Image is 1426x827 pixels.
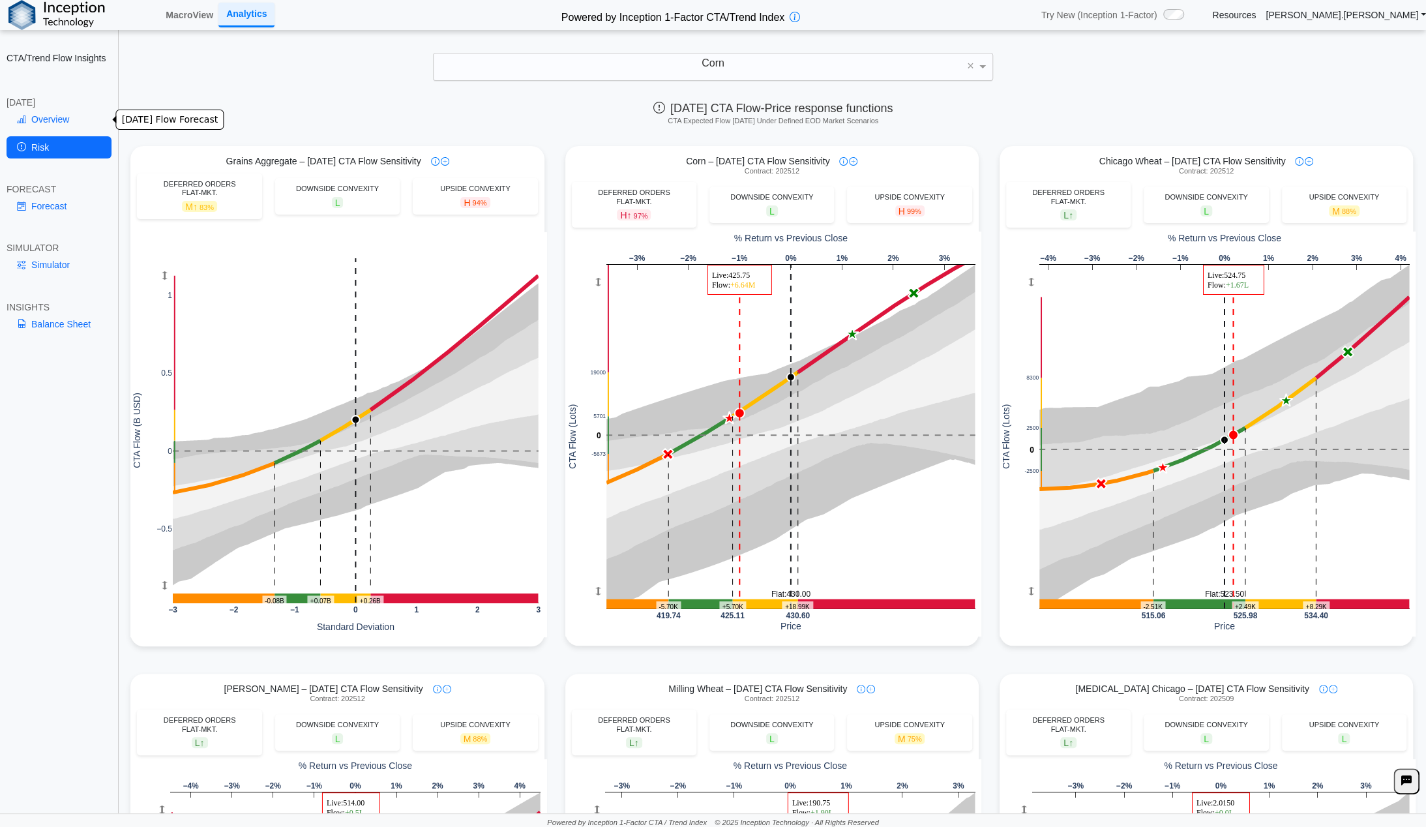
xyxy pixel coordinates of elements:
span: ↑ [1069,738,1073,748]
span: 75% [907,735,921,743]
div: [DATE] [7,97,111,108]
span: Contract: 202509 [1179,695,1234,703]
img: plus-icon.svg [443,685,451,693]
span: L [332,197,344,208]
img: info-icon.svg [431,157,439,166]
div: SIMULATOR [7,242,111,254]
span: Contract: 202512 [1179,167,1234,175]
span: 99% [907,207,921,215]
span: H [895,205,925,217]
span: 97% [633,212,647,220]
span: Clear value [965,53,976,80]
span: L [626,737,642,748]
span: [MEDICAL_DATA] Chicago – [DATE] CTA Flow Sensitivity [1075,683,1309,695]
a: Balance Sheet [7,313,111,335]
div: FORECAST [7,183,111,195]
div: DEFERRED ORDERS FLAT-MKT. [578,188,690,205]
div: UPSIDE CONVEXITY [419,721,531,729]
a: Analytics [218,3,275,27]
div: DOWNSIDE CONVEXITY [1150,721,1262,729]
div: DOWNSIDE CONVEXITY [716,193,827,202]
div: UPSIDE CONVEXITY [854,193,965,202]
span: ↑ [193,202,198,212]
span: ↑ [200,738,205,748]
span: Contract: 202512 [745,167,799,175]
a: Risk [7,136,111,158]
img: info-icon.svg [857,685,865,693]
h5: CTA Expected Flow [DATE] Under Defined EOD Market Scenarios [126,117,1419,125]
a: MacroView [160,4,218,26]
span: ↑ [627,210,631,220]
div: UPSIDE CONVEXITY [419,185,531,193]
div: DEFERRED ORDERS FLAT-MKT. [1013,188,1124,205]
div: DOWNSIDE CONVEXITY [716,721,827,729]
img: plus-icon.svg [849,157,857,166]
span: L [1200,205,1212,217]
h2: Powered by Inception 1-Factor CTA/Trend Index [556,6,790,25]
span: L [1060,209,1077,220]
div: UPSIDE CONVEXITY [1288,193,1400,202]
span: 94% [472,199,486,207]
div: UPSIDE CONVEXITY [854,721,965,729]
a: Resources [1212,9,1256,21]
span: Corn [702,57,724,68]
div: DOWNSIDE CONVEXITY [1150,193,1262,202]
span: L [332,733,344,744]
img: info-icon.svg [1295,157,1303,166]
span: L [1338,733,1350,744]
span: 88% [473,735,487,743]
div: UPSIDE CONVEXITY [1288,721,1400,729]
span: Chicago Wheat – [DATE] CTA Flow Sensitivity [1099,155,1286,167]
div: DOWNSIDE CONVEXITY [282,185,393,193]
span: [DATE] CTA Flow-Price response functions [653,102,893,115]
div: DEFERRED ORDERS FLAT-MKT. [1013,716,1124,733]
span: L [766,733,778,744]
span: L [766,205,778,217]
div: [DATE] Flow Forecast [116,110,224,130]
img: plus-icon.svg [1329,685,1337,693]
span: L [192,737,208,748]
a: Overview [7,108,111,130]
span: ↑ [634,738,639,748]
img: info-icon.svg [839,157,848,166]
h2: CTA/Trend Flow Insights [7,52,111,64]
a: Forecast [7,195,111,217]
span: M [460,733,491,744]
span: L [1060,737,1077,748]
span: 88% [1342,207,1356,215]
div: DOWNSIDE CONVEXITY [282,721,393,729]
span: Corn – [DATE] CTA Flow Sensitivity [686,155,829,167]
span: Grains Aggregate – [DATE] CTA Flow Sensitivity [226,155,421,167]
span: 83% [200,203,214,211]
div: DEFERRED ORDERS FLAT-MKT. [143,716,255,733]
img: plus-icon.svg [867,685,875,693]
span: Contract: 202512 [310,695,364,703]
span: L [1200,733,1212,744]
span: [PERSON_NAME] – [DATE] CTA Flow Sensitivity [224,683,423,695]
div: DEFERRED ORDERS FLAT-MKT. [578,716,690,733]
img: info-icon.svg [1319,685,1328,693]
img: plus-icon.svg [1305,157,1313,166]
span: M [1329,205,1359,217]
span: H [460,197,490,208]
span: M [895,733,925,744]
img: plus-icon.svg [441,157,449,166]
span: × [967,60,974,72]
span: Contract: 202512 [745,695,799,703]
span: ↑ [1069,210,1073,220]
span: H [617,209,651,220]
a: Simulator [7,254,111,276]
span: Try New (Inception 1-Factor) [1041,9,1157,21]
div: INSIGHTS [7,301,111,313]
span: M [182,201,217,212]
a: [PERSON_NAME].[PERSON_NAME] [1266,9,1426,21]
img: info-icon.svg [433,685,441,693]
div: DEFERRED ORDERS FLAT-MKT. [143,180,255,197]
span: Milling Wheat – [DATE] CTA Flow Sensitivity [668,683,847,695]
